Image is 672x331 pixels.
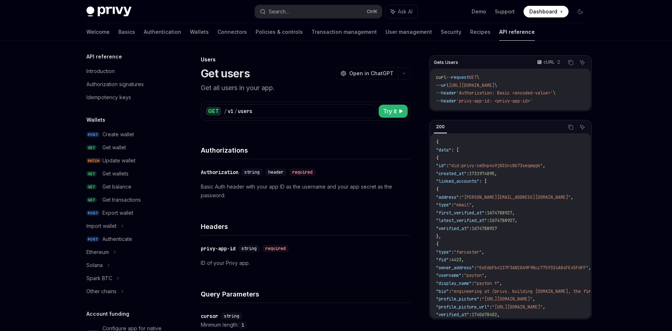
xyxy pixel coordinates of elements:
[456,98,533,104] span: 'privy-app-id: <privy-app-id>'
[224,313,239,319] span: string
[81,193,174,206] a: GETGet transactions
[472,226,497,231] span: 1674788927
[86,67,115,76] div: Introduction
[81,233,174,246] a: POSTAuthenticate
[456,90,553,96] span: 'Authorization: Basic <encoded-value>'
[379,105,408,118] button: Try it
[512,210,515,216] span: ,
[436,202,451,208] span: "type"
[477,74,479,80] span: \
[434,122,447,131] div: 200
[467,171,469,177] span: :
[436,280,472,286] span: "display_name"
[436,265,474,271] span: "owner_address"
[86,237,99,242] span: POST
[86,171,97,177] span: GET
[436,178,479,184] span: "linked_accounts"
[461,273,464,278] span: :
[102,209,133,217] div: Export wallet
[201,182,410,200] p: Basic Auth header with your app ID as the username and your app secret as the password.
[201,169,239,176] div: Authorization
[234,108,237,115] div: /
[86,310,129,318] h5: Account funding
[484,273,487,278] span: ,
[477,265,588,271] span: "0xE6bFb4137F3A8C069F98cc775f324A84FE45FdFF"
[449,82,494,88] span: [URL][DOMAIN_NAME]
[144,23,181,41] a: Authentication
[472,8,486,15] a: Demo
[451,202,454,208] span: :
[470,23,490,41] a: Recipes
[451,147,459,153] span: : [
[201,312,218,320] div: cursor
[239,322,247,329] code: 1
[102,156,135,165] div: Update wallet
[436,82,449,88] span: --url
[262,245,289,252] div: required
[469,226,472,231] span: :
[543,304,545,310] span: ,
[81,128,174,141] a: POSTCreate wallet
[533,56,564,69] button: cURL
[102,130,134,139] div: Create wallet
[86,184,97,190] span: GET
[524,6,569,17] a: Dashboard
[436,147,451,153] span: "data"
[86,222,117,230] div: Import wallet
[201,145,410,155] h4: Authorizations
[472,202,474,208] span: ,
[446,74,469,80] span: --request
[383,107,397,116] span: Try it
[436,273,461,278] span: "username"
[566,58,575,67] button: Copy the contents from the code block
[102,169,129,178] div: Get wallets
[118,23,135,41] a: Basics
[436,139,439,145] span: {
[578,58,587,67] button: Ask AI
[436,155,439,161] span: {
[81,65,174,78] a: Introduction
[446,163,449,169] span: :
[469,74,477,80] span: GET
[474,265,477,271] span: :
[102,143,126,152] div: Get wallet
[436,90,456,96] span: --header
[86,132,99,137] span: POST
[269,7,289,16] div: Search...
[206,107,221,116] div: GET
[436,218,487,223] span: "latest_verified_at"
[86,23,110,41] a: Welcome
[451,257,461,263] span: 4423
[268,169,284,175] span: header
[515,218,517,223] span: ,
[201,67,250,80] h1: Get users
[86,7,131,17] img: dark logo
[436,98,456,104] span: --header
[469,171,494,177] span: 1731974895
[201,222,410,231] h4: Headers
[86,261,103,270] div: Solana
[543,163,545,169] span: ,
[190,23,209,41] a: Wallets
[255,5,382,18] button: Search...CtrlK
[487,218,489,223] span: :
[86,116,105,124] h5: Wallets
[86,197,97,203] span: GET
[494,171,497,177] span: ,
[449,257,451,263] span: :
[566,122,575,132] button: Copy the contents from the code block
[449,288,451,294] span: :
[497,312,500,318] span: ,
[217,23,247,41] a: Connectors
[81,141,174,154] a: GETGet wallet
[86,93,131,102] div: Idempotency keys
[574,6,586,17] button: Toggle dark mode
[86,80,144,89] div: Authorization signatures
[367,9,378,15] span: Ctrl K
[500,280,502,286] span: ,
[494,82,497,88] span: \
[487,210,512,216] span: 1674788927
[469,312,472,318] span: :
[289,169,315,176] div: required
[102,182,131,191] div: Get balance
